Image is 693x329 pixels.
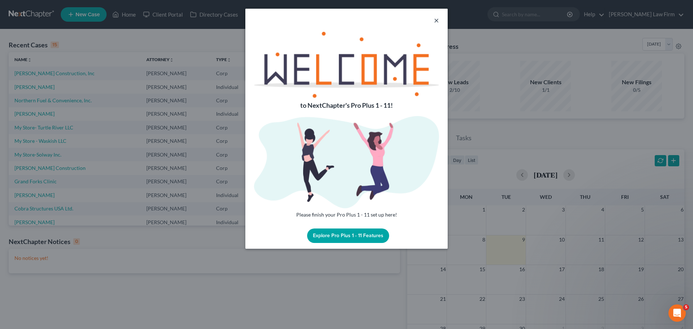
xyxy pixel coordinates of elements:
div: • [DATE] [69,166,89,174]
button: Send us a message [33,204,111,218]
span: You're welcome! Hopefully in the future we can build out some more data importing features for ch... [26,79,317,85]
img: Profile image for Kelly [8,132,23,147]
img: Profile image for Emma [8,25,23,40]
div: • [DATE] [69,33,89,40]
button: Explore Pro Plus 1 - 11 Features [307,228,389,243]
span: 5 [683,304,689,310]
div: [PERSON_NAME] [26,33,68,40]
div: • [DATE] [69,86,89,94]
div: [PERSON_NAME] [26,220,68,227]
div: [PERSON_NAME] [26,140,68,147]
div: [PERSON_NAME] [26,59,68,67]
img: Profile image for Emma [8,52,23,67]
div: Close [127,3,140,16]
p: Please finish your Pro Plus 1 - 11 set up here! [254,211,439,218]
div: • [DATE] [69,59,89,67]
span: Help [115,244,126,249]
div: [PERSON_NAME] [26,113,68,120]
div: [PERSON_NAME] [26,193,68,201]
img: welcome-image-a26b3a25d675c260772de98b9467ebac63c13b2f3984d8371938e0f217e76b47.png [254,116,439,208]
img: Profile image for Kelly [8,186,23,200]
div: [PERSON_NAME] [26,166,68,174]
div: • [DATE] [69,140,89,147]
img: Profile image for Emma [8,159,23,174]
img: welcome-text-e93f4f82ca6d878d2ad9a3ded85473c796df44e9f91f246eb1f7c07e4ed40195.png [254,32,439,98]
span: Messages [58,244,86,249]
div: [PERSON_NAME] [26,86,68,94]
h1: Messages [53,3,92,16]
button: Help [96,226,145,255]
iframe: Intercom live chat [668,304,686,322]
div: • [DATE] [69,113,89,120]
p: to NextChapter's Pro Plus 1 - 11! [254,101,439,110]
button: Messages [48,226,96,255]
span: Home [17,244,31,249]
span: Need help figuring out the best way to enter your client's income? Here's a quick article to show... [26,52,522,58]
div: • [DATE] [69,220,89,227]
img: Profile image for Lindsey [8,213,23,227]
img: Profile image for Kelly [8,106,23,120]
button: × [434,16,439,25]
div: • [DATE] [69,193,89,201]
img: Profile image for Lindsey [8,79,23,93]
